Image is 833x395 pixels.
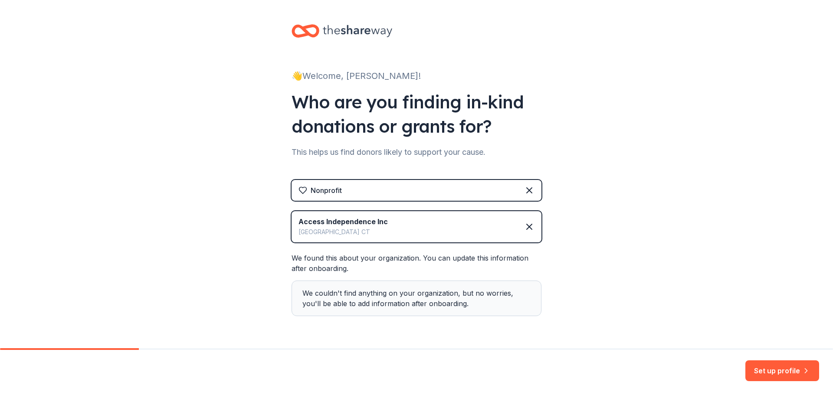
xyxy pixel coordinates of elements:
div: Nonprofit [311,185,342,196]
button: Set up profile [745,360,819,381]
div: Access Independence Inc [298,216,388,227]
div: We found this about your organization. You can update this information after onboarding. [292,253,541,316]
div: Who are you finding in-kind donations or grants for? [292,90,541,138]
div: This helps us find donors likely to support your cause. [292,145,541,159]
div: [GEOGRAPHIC_DATA] CT [298,227,388,237]
div: 👋 Welcome, [PERSON_NAME]! [292,69,541,83]
div: We couldn't find anything on your organization, but no worries, you'll be able to add information... [292,281,541,316]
